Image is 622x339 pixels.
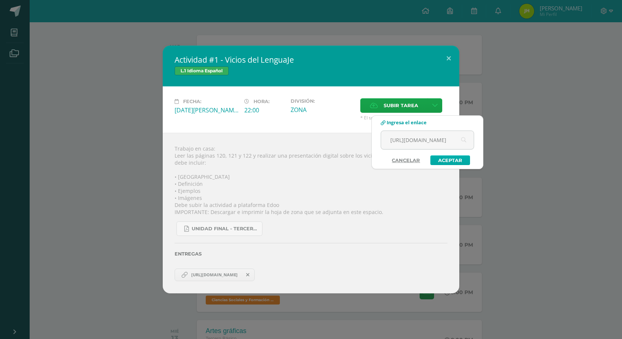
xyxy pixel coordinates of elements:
[175,66,229,75] span: L.1 Idioma Español
[188,272,241,278] span: [URL][DOMAIN_NAME]
[381,131,474,149] input: Ej. www.google.com
[175,269,255,281] a: https://www.canva.com/design/DAGv3-IfUy4/wUE-0wq1l20otr7QnU5_hA/edit?utm_content=DAGv3-IfUy4&utm_...
[175,251,447,257] label: Entregas
[244,106,285,114] div: 22:00
[192,226,258,232] span: UNIDAD FINAL - TERCERO BASICO A-B-C.pdf
[387,119,427,126] span: Ingresa el enlace
[384,155,427,165] a: Cancelar
[291,98,354,104] label: División:
[254,99,269,104] span: Hora:
[176,221,262,236] a: UNIDAD FINAL - TERCERO BASICO A-B-C.pdf
[163,133,459,293] div: Trabajo en casa: Leer las páginas 120, 121 y 122 y realizar una presentación digital sobre los vi...
[291,106,354,114] div: ZONA
[430,155,470,165] a: Aceptar
[360,115,447,121] span: * El tamaño máximo permitido es 50 MB
[175,55,447,65] h2: Actividad #1 - Vicios del LenguaJe
[175,106,238,114] div: [DATE][PERSON_NAME]
[384,99,418,112] span: Subir tarea
[438,46,459,71] button: Close (Esc)
[242,271,254,279] span: Remover entrega
[183,99,201,104] span: Fecha:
